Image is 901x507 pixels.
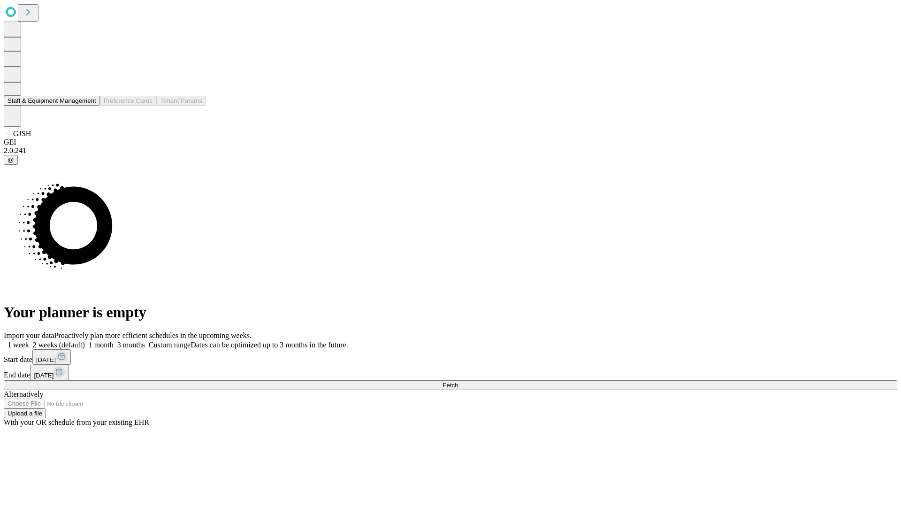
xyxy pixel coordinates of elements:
span: Alternatively [4,390,43,398]
div: Start date [4,349,897,365]
span: Fetch [443,382,458,389]
span: Import your data [4,331,54,339]
span: Dates can be optimized up to 3 months in the future. [191,341,348,349]
div: End date [4,365,897,380]
span: 1 month [89,341,114,349]
button: Preference Cards [100,96,156,106]
button: Fetch [4,380,897,390]
span: 1 week [8,341,29,349]
span: GJSH [13,130,31,138]
span: With your OR schedule from your existing EHR [4,418,149,426]
button: Staff & Equipment Management [4,96,100,106]
div: 2.0.241 [4,146,897,155]
button: Upload a file [4,408,46,418]
h1: Your planner is empty [4,304,897,321]
span: [DATE] [34,372,53,379]
span: @ [8,156,14,163]
span: Custom range [149,341,191,349]
div: GEI [4,138,897,146]
span: Proactively plan more efficient schedules in the upcoming weeks. [54,331,252,339]
button: @ [4,155,18,165]
span: 3 months [117,341,145,349]
span: [DATE] [36,356,56,363]
span: 2 weeks (default) [33,341,85,349]
button: [DATE] [32,349,71,365]
button: Tenant Params [156,96,206,106]
button: [DATE] [30,365,69,380]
